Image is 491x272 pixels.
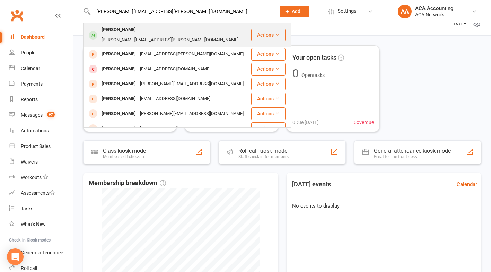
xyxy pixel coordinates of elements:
div: Open Intercom Messenger [7,248,24,265]
div: Members self check-in [103,154,146,159]
a: Calendar [457,180,477,188]
div: [PERSON_NAME][EMAIL_ADDRESS][PERSON_NAME][DOMAIN_NAME] [99,35,240,45]
button: Actions [251,29,286,41]
div: ACA Accounting [415,5,454,11]
div: Roll call kiosk mode [238,148,289,154]
div: Workouts [21,175,42,180]
div: No events to display [284,196,484,216]
div: Payments [21,81,43,87]
div: AA [398,5,412,18]
span: Open tasks [301,72,325,78]
div: [EMAIL_ADDRESS][DOMAIN_NAME] [138,64,212,74]
span: Your open tasks [292,53,336,63]
div: [EMAIL_ADDRESS][DOMAIN_NAME] [138,94,212,104]
div: General attendance kiosk mode [374,148,451,154]
div: Tasks [21,206,33,211]
input: Search... [91,7,271,16]
div: Reports [21,97,38,102]
div: [PERSON_NAME] [99,124,138,134]
button: Actions [251,122,286,135]
a: Workouts [9,170,73,185]
a: Assessments [9,185,73,201]
div: [PERSON_NAME][EMAIL_ADDRESS][DOMAIN_NAME] [138,109,246,119]
a: Messages 97 [9,107,73,123]
span: [DATE] [452,19,468,28]
div: People [21,50,35,55]
button: Actions [251,78,286,90]
div: Messages [21,112,43,118]
div: [PERSON_NAME] [99,25,138,35]
div: Staff check-in for members [238,154,289,159]
div: [PERSON_NAME] [99,79,138,89]
button: Add [280,6,309,17]
a: Waivers [9,154,73,170]
span: Settings [337,3,357,19]
a: Reports [9,92,73,107]
button: Actions [251,63,286,75]
div: Dashboard [21,34,45,40]
button: Actions [251,93,286,105]
h3: [DATE] events [287,178,336,191]
div: [PERSON_NAME] [99,94,138,104]
div: General attendance [21,250,63,255]
span: 97 [47,112,55,117]
a: Product Sales [9,139,73,154]
div: [PERSON_NAME][EMAIL_ADDRESS][DOMAIN_NAME] [138,79,246,89]
a: Payments [9,76,73,92]
span: Add [292,9,300,14]
div: Assessments [21,190,55,196]
div: What's New [21,221,46,227]
div: ACA Network [415,11,454,18]
button: Actions [251,107,286,120]
a: People [9,45,73,61]
a: Tasks [9,201,73,217]
a: General attendance kiosk mode [9,245,73,261]
div: [PERSON_NAME] [99,64,138,74]
a: What's New [9,217,73,232]
span: Membership breakdown [89,178,166,188]
div: Product Sales [21,143,51,149]
span: 0 Due [DATE] [292,119,319,126]
a: Automations [9,123,73,139]
a: Clubworx [8,7,26,24]
div: Waivers [21,159,38,165]
a: Calendar [9,61,73,76]
button: Actions [251,48,286,60]
div: Automations [21,128,49,133]
span: 0 overdue [354,119,374,126]
div: [PERSON_NAME] [99,49,138,59]
div: [PERSON_NAME] [99,109,138,119]
div: Calendar [21,65,40,71]
div: Roll call [21,265,37,271]
div: Great for the front desk [374,154,451,159]
div: Class kiosk mode [103,148,146,154]
div: [EMAIL_ADDRESS][PERSON_NAME][DOMAIN_NAME] [138,49,246,59]
div: [EMAIL_ADDRESS][DOMAIN_NAME] [138,124,212,134]
a: Dashboard [9,29,73,45]
div: 0 [292,68,299,79]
